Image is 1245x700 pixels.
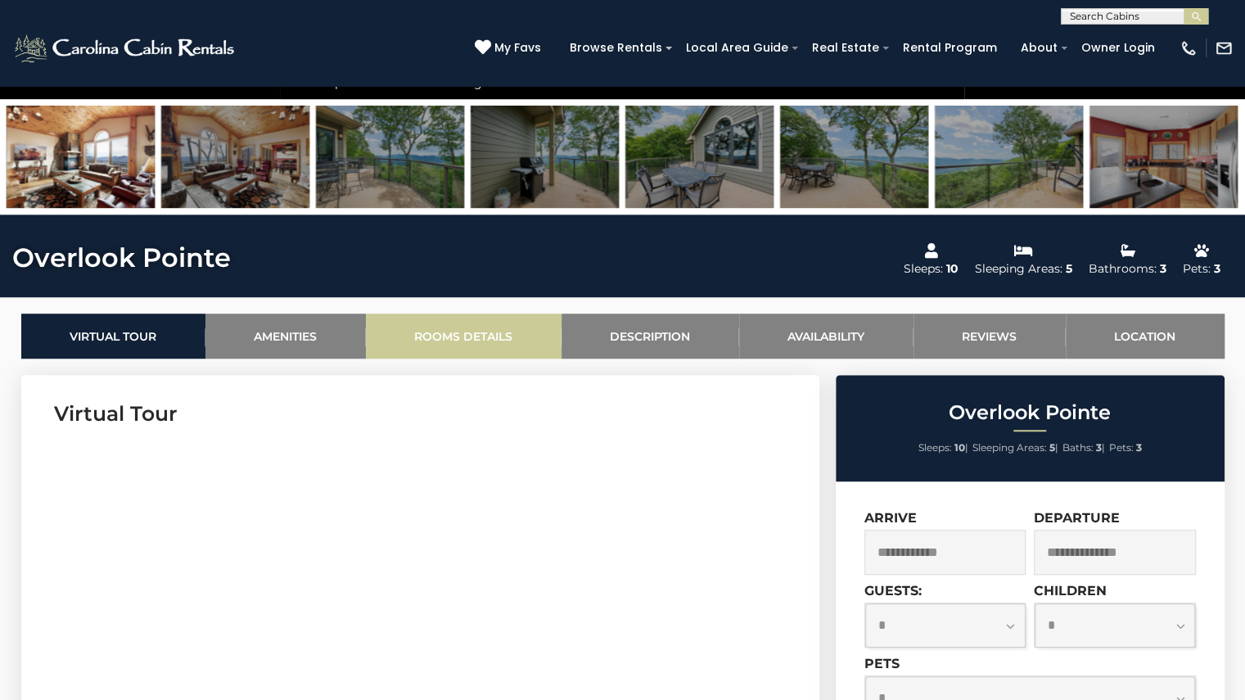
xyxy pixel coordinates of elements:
a: Amenities [205,314,366,359]
img: 169113744 [780,106,928,208]
img: 169113739 [316,106,464,208]
h3: Virtual Tour [54,400,787,428]
a: Owner Login [1073,35,1163,61]
span: Baths: [1062,441,1094,454]
span: Sleeping Areas: [972,441,1047,454]
img: 163477008 [7,106,155,208]
h2: Overlook Pointe [840,402,1220,423]
a: About [1013,35,1066,61]
a: Reviews [913,314,1066,359]
a: My Favs [475,39,545,57]
span: Pets: [1109,441,1134,454]
a: Rooms Details [366,314,562,359]
img: 163477010 [161,106,309,208]
strong: 3 [1096,441,1102,454]
label: Pets [864,656,900,671]
span: My Favs [494,39,541,56]
strong: 5 [1049,441,1055,454]
li: | [1062,437,1105,458]
a: Real Estate [804,35,887,61]
img: 169113741 [471,106,619,208]
strong: 10 [954,441,965,454]
a: Availability [739,314,913,359]
li: | [972,437,1058,458]
label: Guests: [864,583,922,598]
li: | [918,437,968,458]
strong: 3 [1136,441,1142,454]
label: Children [1034,583,1107,598]
img: 169113749 [935,106,1083,208]
a: Location [1066,314,1225,359]
a: Virtual Tour [21,314,205,359]
span: Sleeps: [918,441,952,454]
a: Rental Program [895,35,1005,61]
img: mail-regular-white.png [1215,39,1233,57]
label: Arrive [864,510,917,526]
a: Browse Rentals [562,35,670,61]
label: Departure [1034,510,1120,526]
a: Local Area Guide [678,35,796,61]
img: 169113757 [625,106,774,208]
a: Description [562,314,739,359]
img: 163477043 [1089,106,1238,208]
img: White-1-2.png [12,32,239,65]
img: phone-regular-white.png [1180,39,1198,57]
